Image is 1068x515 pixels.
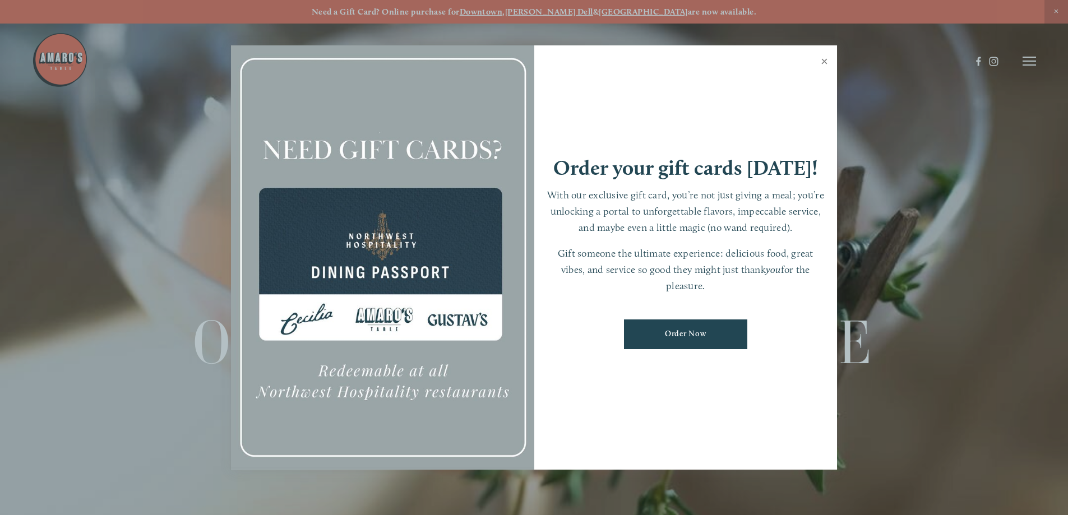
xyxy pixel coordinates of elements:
em: you [766,263,781,275]
a: Order Now [624,319,747,349]
h1: Order your gift cards [DATE]! [553,157,818,178]
a: Close [813,47,835,78]
p: Gift someone the ultimate experience: delicious food, great vibes, and service so good they might... [545,245,826,294]
p: With our exclusive gift card, you’re not just giving a meal; you’re unlocking a portal to unforge... [545,187,826,235]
